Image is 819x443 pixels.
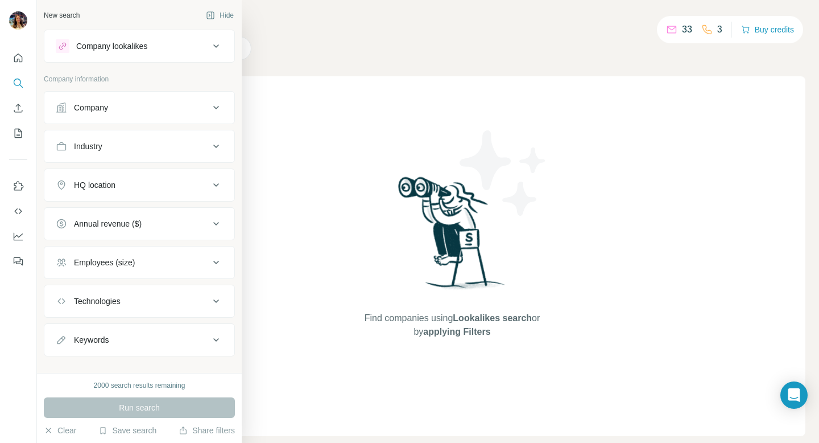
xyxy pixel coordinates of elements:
[74,179,115,191] div: HQ location
[44,425,76,436] button: Clear
[44,288,234,315] button: Technologies
[74,218,142,229] div: Annual revenue ($)
[44,133,234,160] button: Industry
[99,14,805,30] h4: Search
[44,171,234,199] button: HQ location
[76,40,147,52] div: Company lookalikes
[44,249,234,276] button: Employees (size)
[717,23,722,36] p: 3
[74,102,108,113] div: Company
[393,174,511,301] img: Surfe Illustration - Woman searching with binoculars
[452,122,555,224] img: Surfe Illustration - Stars
[9,226,27,247] button: Dashboard
[44,74,235,84] p: Company information
[9,176,27,196] button: Use Surfe on LinkedIn
[74,257,135,268] div: Employees (size)
[682,23,692,36] p: 33
[74,334,109,346] div: Keywords
[361,311,543,339] span: Find companies using or by
[44,210,234,237] button: Annual revenue ($)
[74,296,121,307] div: Technologies
[780,382,808,409] div: Open Intercom Messenger
[44,94,234,121] button: Company
[44,32,234,60] button: Company lookalikes
[9,123,27,143] button: My lists
[9,73,27,93] button: Search
[423,327,490,337] span: applying Filters
[9,98,27,118] button: Enrich CSV
[74,141,102,152] div: Industry
[94,380,185,391] div: 2000 search results remaining
[9,201,27,221] button: Use Surfe API
[9,11,27,30] img: Avatar
[9,48,27,68] button: Quick start
[198,7,242,24] button: Hide
[179,425,235,436] button: Share filters
[453,313,532,323] span: Lookalikes search
[741,22,794,38] button: Buy credits
[44,10,80,20] div: New search
[9,251,27,272] button: Feedback
[44,326,234,354] button: Keywords
[98,425,156,436] button: Save search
